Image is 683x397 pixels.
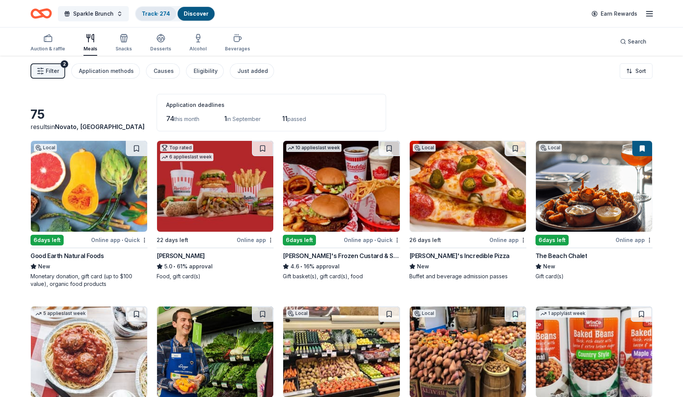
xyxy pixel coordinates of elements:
button: Beverages [225,31,250,56]
div: Local [34,144,57,152]
div: Online app [237,235,274,245]
div: The Beach Chalet [535,251,587,260]
div: 6 days left [30,235,64,245]
span: in September [227,116,261,122]
button: Filter2 [30,63,65,79]
div: 16% approval [283,262,400,271]
div: Auction & raffle [30,46,65,52]
div: Gift basket(s), gift card(s), food [283,273,400,280]
span: Sort [635,66,646,76]
div: Monetary donation, gift card (up to $100 value), organic food products [30,273,148,288]
div: Local [413,310,436,317]
div: 61% approval [157,262,274,271]
span: this month [174,116,199,122]
button: Auction & raffle [30,31,65,56]
div: 10 applies last week [286,144,341,152]
div: Alcohol [189,46,207,52]
button: Application methods [71,63,140,79]
img: Image for Portillo's [157,141,273,232]
button: Meals [83,31,97,56]
button: Search [614,34,653,49]
button: Alcohol [189,31,207,56]
div: 6 days left [283,235,316,245]
div: 5 applies last week [34,310,87,318]
div: Meals [83,46,97,52]
img: Image for The Beach Chalet [536,141,652,232]
div: 6 applies last week [160,153,213,161]
span: passed [287,116,306,122]
div: Local [539,144,562,152]
span: 5.0 [164,262,172,271]
a: Image for Good Earth Natural FoodsLocal6days leftOnline app•QuickGood Earth Natural FoodsNewMonet... [30,140,148,288]
div: Beverages [225,46,250,52]
div: Snacks [115,46,132,52]
a: Home [30,5,52,23]
span: 4.6 [290,262,299,271]
span: New [38,262,50,271]
div: Online app [616,235,653,245]
div: Online app Quick [344,235,400,245]
a: Image for Freddy's Frozen Custard & Steakburgers10 applieslast week6days leftOnline app•Quick[PER... [283,140,400,280]
img: Image for John's Incredible Pizza [410,141,526,232]
div: 6 days left [535,235,569,245]
button: Snacks [115,31,132,56]
div: 75 [30,107,148,122]
div: results [30,122,148,131]
div: Application deadlines [166,100,377,110]
button: Just added [230,63,274,79]
button: Sparkle Brunch [58,6,129,21]
button: Track· 274Discover [135,6,215,21]
span: • [374,237,376,243]
div: Just added [237,66,268,76]
a: Earn Rewards [587,7,642,21]
button: Eligibility [186,63,224,79]
span: New [543,262,555,271]
button: Desserts [150,31,171,56]
span: Novato, [GEOGRAPHIC_DATA] [55,123,145,131]
a: Track· 274 [142,10,170,17]
button: Sort [620,63,653,79]
div: Causes [154,66,174,76]
div: Buffet and beverage admission passes [409,273,526,280]
span: New [417,262,429,271]
span: 74 [166,115,174,123]
span: 1 [224,115,227,123]
span: Search [628,37,646,46]
div: 1 apply last week [539,310,587,318]
div: Local [413,144,436,152]
div: Online app [489,235,526,245]
div: Desserts [150,46,171,52]
span: • [174,263,176,270]
div: Eligibility [194,66,218,76]
button: Causes [146,63,180,79]
a: Discover [184,10,208,17]
img: Image for Freddy's Frozen Custard & Steakburgers [283,141,399,232]
div: [PERSON_NAME]'s Frozen Custard & Steakburgers [283,251,400,260]
div: [PERSON_NAME] [157,251,205,260]
a: Image for John's Incredible PizzaLocal26 days leftOnline app[PERSON_NAME]'s Incredible PizzaNewBu... [409,140,526,280]
div: 2 [61,60,68,68]
a: Image for The Beach ChaletLocal6days leftOnline appThe Beach ChaletNewGift card(s) [535,140,653,280]
div: Top rated [160,144,193,152]
div: Local [286,310,309,317]
span: in [50,123,145,131]
span: Filter [46,66,59,76]
div: Application methods [79,66,134,76]
img: Image for Good Earth Natural Foods [31,141,147,232]
a: Image for Portillo'sTop rated6 applieslast week22 days leftOnline app[PERSON_NAME]5.0•61% approva... [157,140,274,280]
div: Online app Quick [91,235,148,245]
span: 11 [282,115,287,123]
div: Food, gift card(s) [157,273,274,280]
div: 26 days left [409,236,441,245]
span: • [122,237,123,243]
div: 22 days left [157,236,188,245]
span: Sparkle Brunch [73,9,114,18]
div: Good Earth Natural Foods [30,251,104,260]
div: [PERSON_NAME]'s Incredible Pizza [409,251,510,260]
span: • [301,263,303,270]
div: Gift card(s) [535,273,653,280]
